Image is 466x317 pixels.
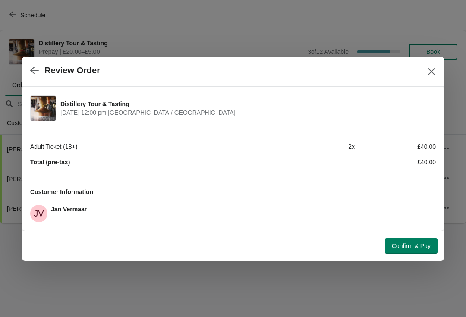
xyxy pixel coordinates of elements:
[60,108,431,117] span: [DATE] 12:00 pm [GEOGRAPHIC_DATA]/[GEOGRAPHIC_DATA]
[44,66,100,75] h2: Review Order
[30,205,47,222] span: Jan
[424,64,439,79] button: Close
[392,242,431,249] span: Confirm & Pay
[385,238,438,254] button: Confirm & Pay
[34,209,44,218] text: JV
[30,159,70,166] strong: Total (pre-tax)
[30,188,93,195] span: Customer Information
[31,96,56,121] img: Distillery Tour & Tasting | | August 13 | 12:00 pm Europe/London
[60,100,431,108] span: Distillery Tour & Tasting
[355,142,436,151] div: £40.00
[30,142,274,151] div: Adult Ticket (18+)
[274,142,355,151] div: 2 x
[51,206,87,213] span: Jan Vermaar
[355,158,436,166] div: £40.00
